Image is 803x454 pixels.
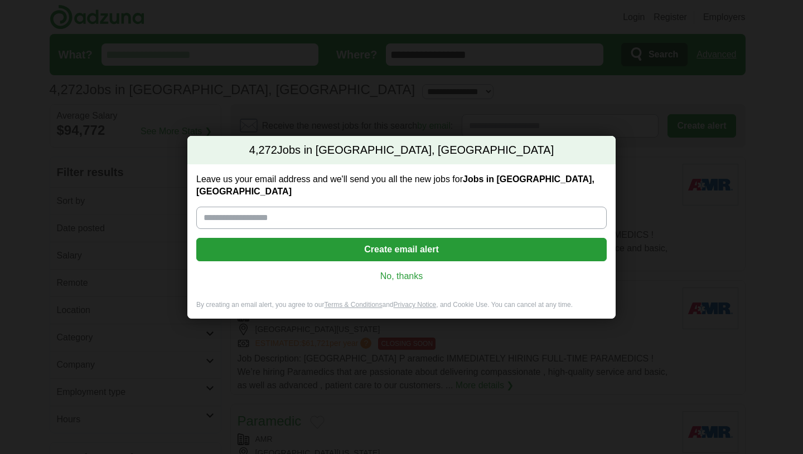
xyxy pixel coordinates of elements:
[394,301,437,309] a: Privacy Notice
[324,301,382,309] a: Terms & Conditions
[196,238,607,261] button: Create email alert
[196,173,607,198] label: Leave us your email address and we'll send you all the new jobs for
[249,143,277,158] span: 4,272
[187,136,616,165] h2: Jobs in [GEOGRAPHIC_DATA], [GEOGRAPHIC_DATA]
[187,300,616,319] div: By creating an email alert, you agree to our and , and Cookie Use. You can cancel at any time.
[205,270,598,282] a: No, thanks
